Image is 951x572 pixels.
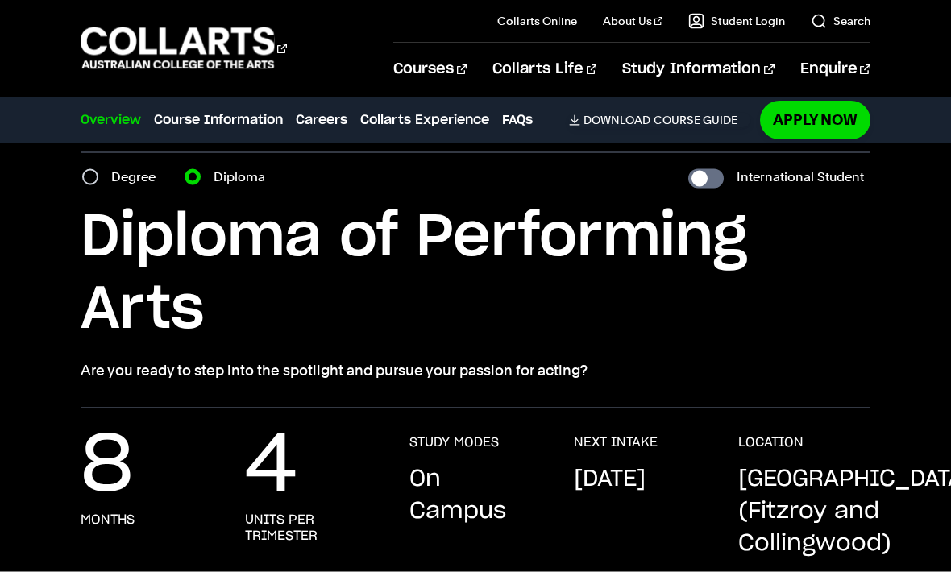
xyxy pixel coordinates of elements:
[738,434,804,450] h3: LOCATION
[245,512,377,544] h3: units per trimester
[622,43,774,96] a: Study Information
[111,166,165,189] label: Degree
[688,13,785,29] a: Student Login
[409,434,499,450] h3: STUDY MODES
[81,110,141,130] a: Overview
[737,166,864,189] label: International Student
[583,113,650,127] span: Download
[800,43,870,96] a: Enquire
[81,359,870,382] p: Are you ready to step into the spotlight and pursue your passion for acting?
[409,463,542,528] p: On Campus
[81,434,133,499] p: 8
[81,512,135,528] h3: months
[245,434,297,499] p: 4
[760,101,870,139] a: Apply Now
[81,25,287,71] div: Go to homepage
[603,13,662,29] a: About Us
[492,43,596,96] a: Collarts Life
[811,13,870,29] a: Search
[154,110,283,130] a: Course Information
[214,166,275,189] label: Diploma
[360,110,489,130] a: Collarts Experience
[296,110,347,130] a: Careers
[574,434,658,450] h3: NEXT INTAKE
[574,463,646,495] p: [DATE]
[502,110,533,130] a: FAQs
[569,113,750,127] a: DownloadCourse Guide
[81,201,870,346] h1: Diploma of Performing Arts
[393,43,467,96] a: Courses
[497,13,577,29] a: Collarts Online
